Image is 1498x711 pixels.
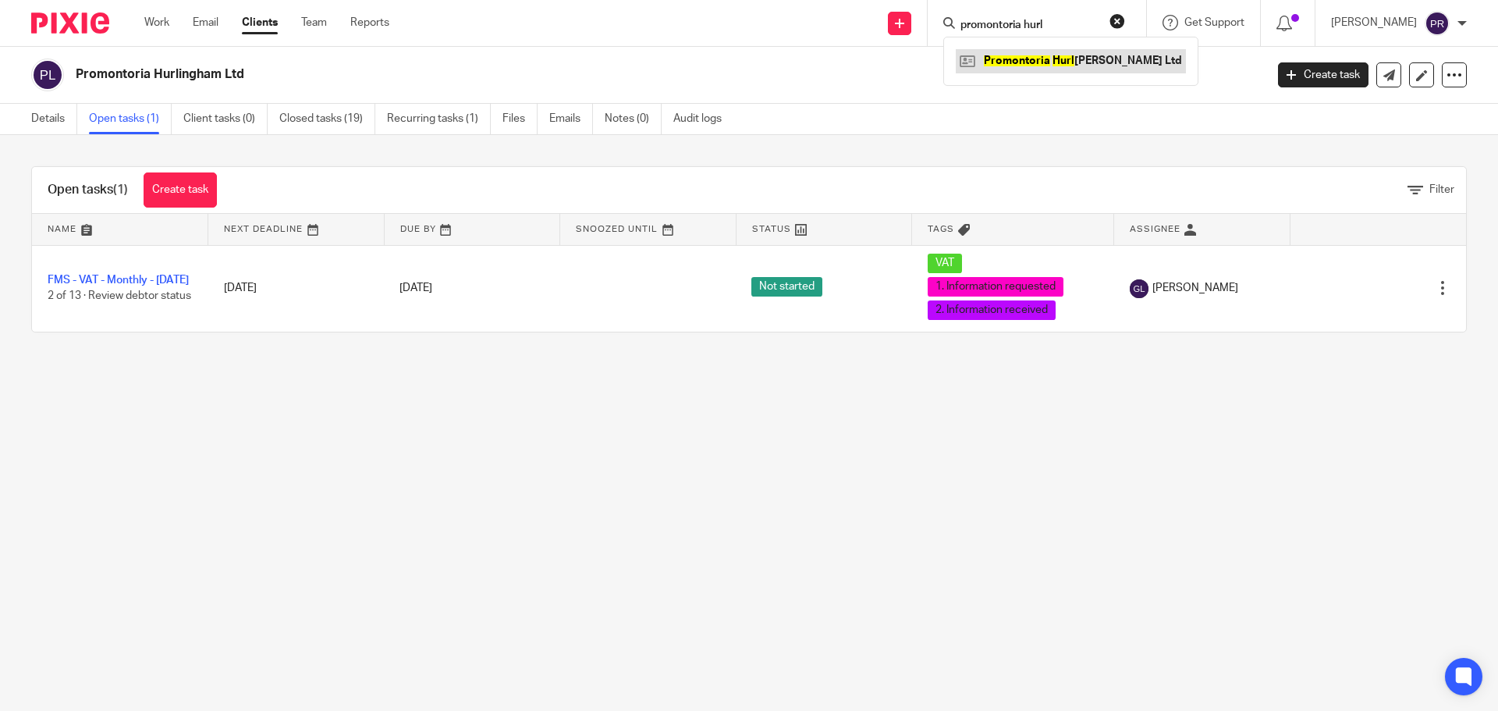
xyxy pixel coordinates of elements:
a: Audit logs [673,104,733,134]
button: Clear [1109,13,1125,29]
span: Snoozed Until [576,225,658,233]
td: [DATE] [208,245,385,332]
a: Recurring tasks (1) [387,104,491,134]
a: Emails [549,104,593,134]
span: 1. Information requested [928,277,1063,297]
a: Client tasks (0) [183,104,268,134]
span: VAT [928,254,962,273]
a: Open tasks (1) [89,104,172,134]
a: Email [193,15,218,30]
h2: Promontoria Hurlingham Ltd [76,66,1019,83]
img: svg%3E [1425,11,1450,36]
a: Create task [1278,62,1368,87]
a: Files [502,104,538,134]
a: Notes (0) [605,104,662,134]
span: Not started [751,277,822,297]
span: (1) [113,183,128,196]
span: Get Support [1184,17,1244,28]
a: FMS - VAT - Monthly - [DATE] [48,275,189,286]
span: 2 of 13 · Review debtor status [48,291,191,302]
input: Search [959,19,1099,33]
span: Filter [1429,184,1454,195]
a: Reports [350,15,389,30]
a: Closed tasks (19) [279,104,375,134]
a: Work [144,15,169,30]
span: 2. Information received [928,300,1056,320]
a: Details [31,104,77,134]
span: [DATE] [399,283,432,293]
img: Pixie [31,12,109,34]
span: Tags [928,225,954,233]
p: [PERSON_NAME] [1331,15,1417,30]
span: [PERSON_NAME] [1152,280,1238,296]
span: Status [752,225,791,233]
a: Create task [144,172,217,208]
h1: Open tasks [48,182,128,198]
a: Clients [242,15,278,30]
a: Team [301,15,327,30]
img: svg%3E [1130,279,1148,298]
img: svg%3E [31,59,64,91]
